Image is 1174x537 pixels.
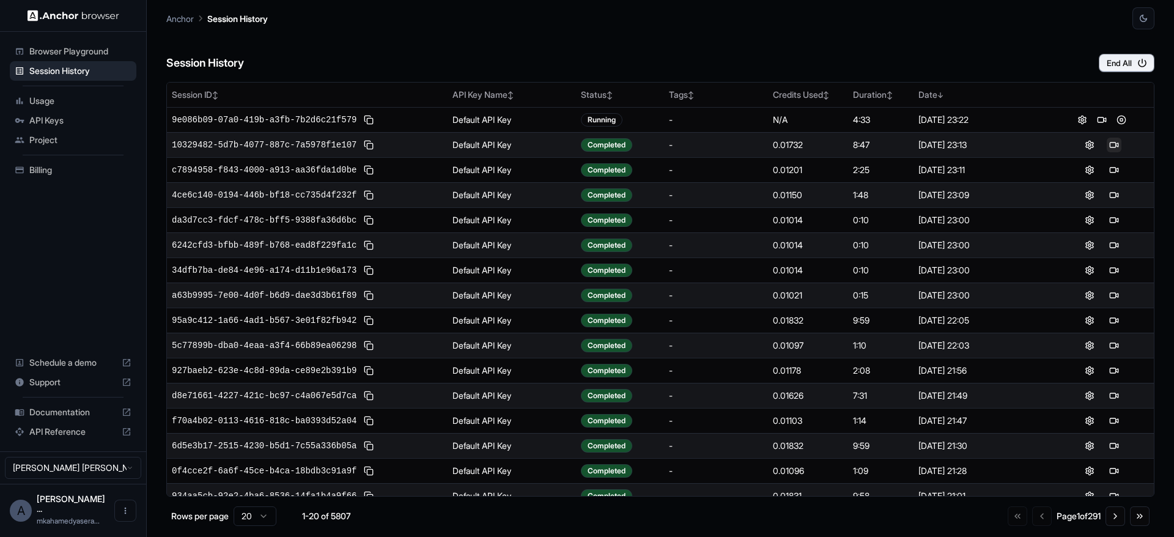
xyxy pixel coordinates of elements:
[918,214,1045,226] div: [DATE] 23:00
[581,464,632,478] div: Completed
[669,289,763,302] div: -
[448,132,576,157] td: Default API Key
[212,91,218,100] span: ↕
[773,264,843,276] div: 0.01014
[853,264,908,276] div: 0:10
[10,61,136,81] div: Session History
[918,139,1045,151] div: [DATE] 23:13
[773,139,843,151] div: 0.01732
[172,114,356,126] span: 9e086b09-07a0-419b-a3fb-7b2d6c21f579
[918,114,1045,126] div: [DATE] 23:22
[37,516,100,525] span: mkahamedyaserarafath@gmail.com
[29,164,131,176] span: Billing
[918,339,1045,352] div: [DATE] 22:03
[172,440,356,452] span: 6d5e3b17-2515-4230-b5d1-7c55a336b05a
[452,89,571,101] div: API Key Name
[773,465,843,477] div: 0.01096
[669,239,763,251] div: -
[773,490,843,502] div: 0.01831
[581,239,632,252] div: Completed
[172,189,356,201] span: 4ce6c140-0194-446b-bf18-cc735d4f232f
[581,339,632,352] div: Completed
[448,182,576,207] td: Default API Key
[581,314,632,327] div: Completed
[853,114,908,126] div: 4:33
[172,264,356,276] span: 34dfb7ba-de84-4e96-a174-d11b1e96a173
[166,12,268,25] nav: breadcrumb
[508,91,514,100] span: ↕
[853,440,908,452] div: 9:59
[773,440,843,452] div: 0.01832
[669,189,763,201] div: -
[853,214,908,226] div: 0:10
[669,465,763,477] div: -
[29,357,117,369] span: Schedule a demo
[937,91,943,100] span: ↓
[29,376,117,388] span: Support
[853,239,908,251] div: 0:10
[10,422,136,442] div: API Reference
[172,490,356,502] span: 934aa5cb-92e2-4ba6-8536-14fa1b4a9f66
[172,139,356,151] span: 10329482-5d7b-4077-887c-7a5978f1e107
[166,12,194,25] p: Anchor
[207,12,268,25] p: Session History
[887,91,893,100] span: ↕
[448,458,576,483] td: Default API Key
[29,426,117,438] span: API Reference
[853,89,908,101] div: Duration
[581,364,632,377] div: Completed
[853,289,908,302] div: 0:15
[29,134,131,146] span: Project
[172,214,356,226] span: da3d7cc3-fdcf-478c-bff5-9388fa36d6bc
[773,365,843,377] div: 0.01178
[773,289,843,302] div: 0.01021
[29,114,131,127] span: API Keys
[853,390,908,402] div: 7:31
[823,91,829,100] span: ↕
[773,390,843,402] div: 0.01626
[853,164,908,176] div: 2:25
[10,42,136,61] div: Browser Playground
[918,390,1045,402] div: [DATE] 21:49
[581,113,622,127] div: Running
[669,164,763,176] div: -
[853,415,908,427] div: 1:14
[172,289,356,302] span: a63b9995-7e00-4d0f-b6d9-dae3d3b61f89
[29,406,117,418] span: Documentation
[918,189,1045,201] div: [DATE] 23:09
[853,339,908,352] div: 1:10
[853,189,908,201] div: 1:48
[773,89,843,101] div: Credits Used
[166,54,244,72] h6: Session History
[773,114,843,126] div: N/A
[448,408,576,433] td: Default API Key
[172,390,356,402] span: d8e71661-4227-421c-bc97-c4a067e5d7ca
[172,339,356,352] span: 5c77899b-dba0-4eaa-a3f4-66b89ea06298
[918,415,1045,427] div: [DATE] 21:47
[10,130,136,150] div: Project
[28,10,119,21] img: Anchor Logo
[1057,510,1101,522] div: Page 1 of 291
[918,89,1045,101] div: Date
[448,308,576,333] td: Default API Key
[29,65,131,77] span: Session History
[448,157,576,182] td: Default API Key
[669,264,763,276] div: -
[172,415,356,427] span: f70a4b02-0113-4616-818c-ba0393d52a04
[448,232,576,257] td: Default API Key
[37,494,105,514] span: Ahamed Yaser Arafath MK
[669,440,763,452] div: -
[172,465,356,477] span: 0f4cce2f-6a6f-45ce-b4ca-18bdb3c91a9f
[581,414,632,428] div: Completed
[448,257,576,283] td: Default API Key
[669,415,763,427] div: -
[918,264,1045,276] div: [DATE] 23:00
[853,465,908,477] div: 1:09
[773,239,843,251] div: 0.01014
[773,164,843,176] div: 0.01201
[448,207,576,232] td: Default API Key
[171,510,229,522] p: Rows per page
[918,314,1045,327] div: [DATE] 22:05
[172,89,443,101] div: Session ID
[1099,54,1154,72] button: End All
